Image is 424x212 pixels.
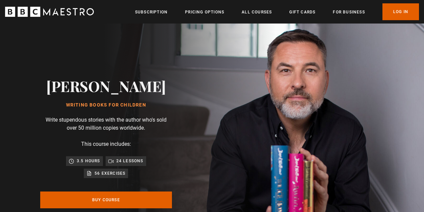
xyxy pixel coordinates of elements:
nav: Primary [135,3,419,20]
h2: [PERSON_NAME] [46,77,166,94]
a: All Courses [242,9,272,15]
a: For business [333,9,365,15]
p: Write stupendous stories with the author who's sold over 50 million copies worldwide. [40,116,172,132]
svg: BBC Maestro [5,7,94,17]
p: This course includes: [81,140,131,148]
p: 56 exercises [95,170,125,177]
p: 3.5 hours [77,158,100,164]
a: Gift Cards [289,9,315,15]
a: Subscription [135,9,168,15]
a: Log In [382,3,419,20]
p: 24 lessons [116,158,143,164]
a: Pricing Options [185,9,224,15]
h1: Writing Books for Children [46,102,166,108]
